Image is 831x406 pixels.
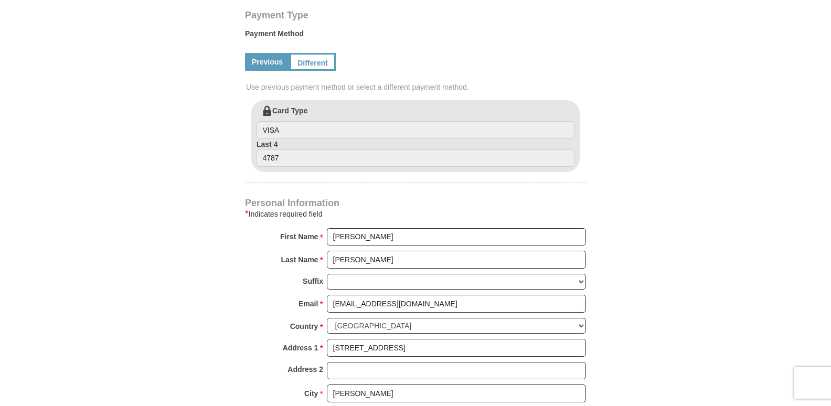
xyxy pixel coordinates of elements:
a: Previous [245,53,290,71]
input: Last 4 [257,149,574,167]
label: Last 4 [257,139,574,167]
strong: Country [290,319,318,334]
label: Payment Method [245,28,586,44]
h4: Personal Information [245,199,586,207]
h4: Payment Type [245,11,586,19]
strong: Address 2 [287,362,323,377]
span: Use previous payment method or select a different payment method. [246,82,587,92]
strong: Address 1 [283,340,318,355]
strong: Suffix [303,274,323,289]
div: Indicates required field [245,208,586,220]
a: Different [290,53,336,71]
strong: Last Name [281,252,318,267]
strong: First Name [280,229,318,244]
strong: City [304,386,318,401]
input: Card Type [257,121,574,139]
strong: Email [299,296,318,311]
label: Card Type [257,105,574,139]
